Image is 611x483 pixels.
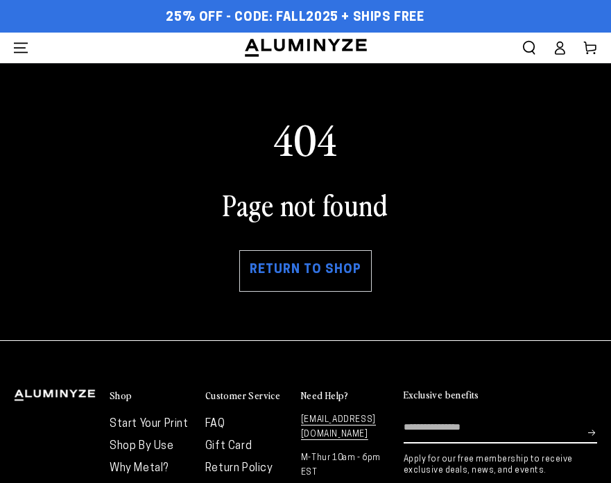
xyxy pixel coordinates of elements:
a: Return Policy [205,463,273,474]
a: Why Metal? [110,463,169,474]
p: Apply for our free membership to receive exclusive deals, news, and events. [404,454,597,477]
h2: Shop [110,389,132,402]
img: Aluminyze [243,37,368,58]
a: Return to shop [239,250,372,292]
h2: Exclusive benefits [404,389,479,401]
summary: Exclusive benefits [404,389,597,402]
h2: Need Help? [301,389,349,402]
a: FAQ [205,419,225,430]
a: Gift Card [205,441,252,452]
h2: Customer Service [205,389,280,402]
span: 25% OFF - Code: FALL2025 + Ships Free [166,10,424,26]
summary: Need Help? [301,389,383,403]
a: Shop By Use [110,441,174,452]
p: M-Thur 10am - 6pm EST [301,451,383,481]
div: 404 [14,112,597,166]
button: Subscribe [588,412,597,454]
a: [EMAIL_ADDRESS][DOMAIN_NAME] [301,416,376,441]
summary: Search our site [514,33,544,63]
summary: Menu [6,33,36,63]
summary: Customer Service [205,389,287,403]
summary: Shop [110,389,191,403]
a: Start Your Print [110,419,189,430]
h1: Page not found [14,186,597,222]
